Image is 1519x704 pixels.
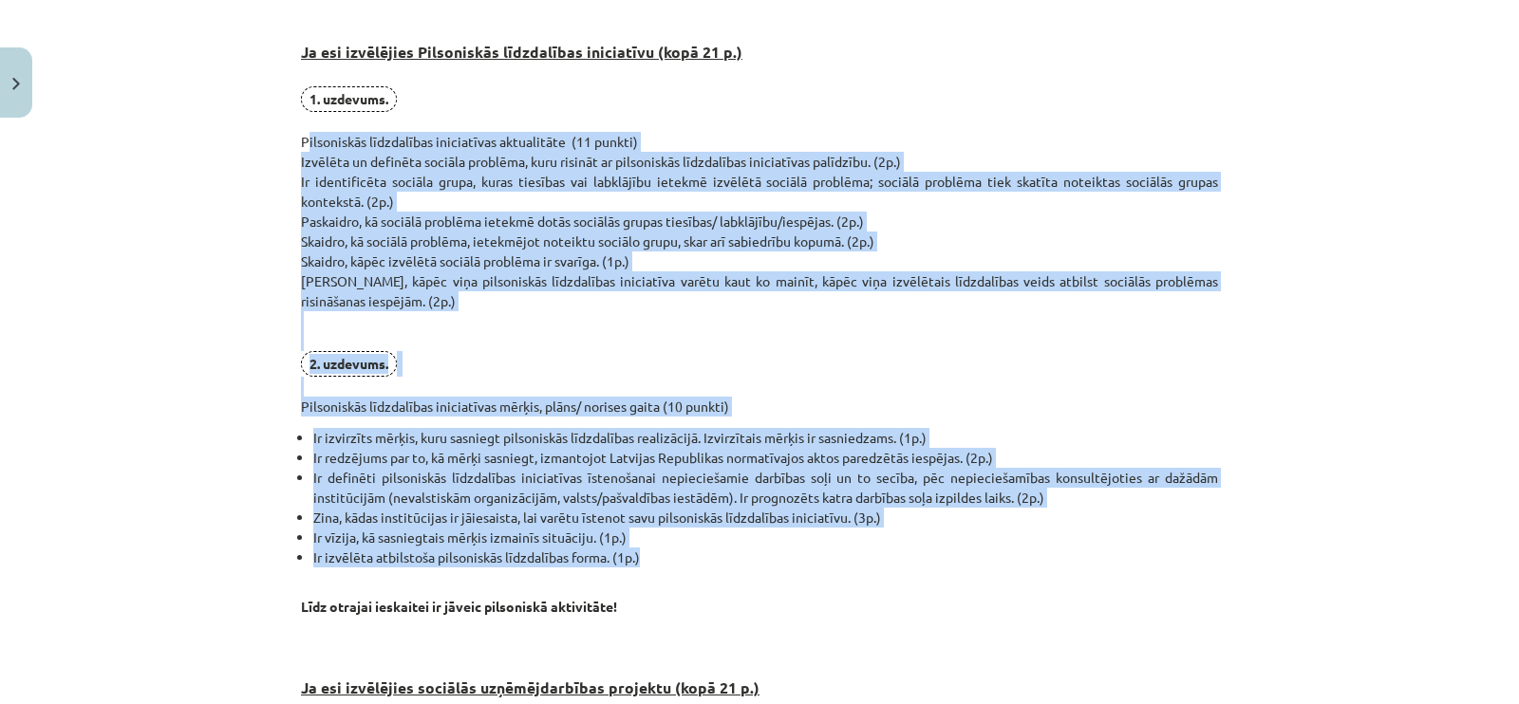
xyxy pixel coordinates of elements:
[313,547,1218,567] li: Ir izvēlēta atbilstoša pilsoniskās līdzdalības forma. (1p.)
[301,42,742,62] strong: Ja esi izvēlējies Pilsoniskās līdzdalības iniciatīvu (kopā 21 p.)
[301,86,397,112] span: 1. uzdevums.
[313,468,1218,508] li: Ir definēti pilsoniskās līdzdalības iniciatīvas īstenošanai nepieciešamie darbības soļi un to sec...
[301,86,1218,417] p: Pilsoniskās līdzdalības iniciatīvas aktualitāte (11 punkti) Izvēlēta un definēta sociāla problēma...
[313,448,1218,468] li: Ir redzējums par to, kā mērķi sasniegt, izmantojot Latvijas Republikas normatīvajos aktos paredzē...
[301,598,617,615] strong: Līdz otrajai ieskaitei ir jāveic pilsoniskā aktivitāte!
[313,428,1218,448] li: Ir izvirzīts mērķis, kuru sasniegt pilsoniskās līdzdalības realizācijā. Izvirzītais mērķis ir sas...
[313,508,1218,528] li: Zina, kādas institūcijas ir jāiesaista, lai varētu īstenot savu pilsoniskās līdzdalības iniciatīv...
[309,355,388,372] strong: 2. uzdevums.
[12,78,20,90] img: icon-close-lesson-0947bae3869378f0d4975bcd49f059093ad1ed9edebbc8119c70593378902aed.svg
[313,528,1218,547] li: Ir vīzija, kā sasniegtais mērķis izmainīs situāciju. (1p.)
[301,677,759,697] strong: Ja esi izvēlējies sociālās uzņēmējdarbības projektu (kopā 21 p.)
